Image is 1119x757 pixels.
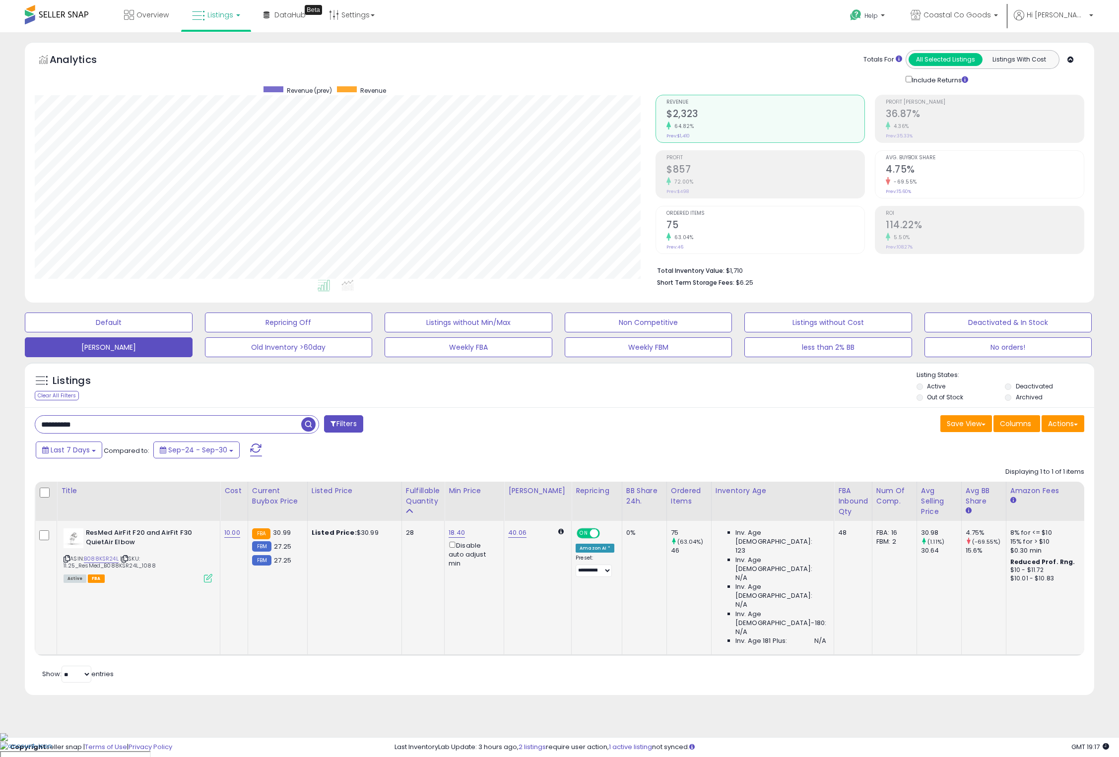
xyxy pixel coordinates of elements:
button: No orders! [924,337,1092,357]
button: Repricing Off [205,313,373,332]
button: Filters [324,415,363,433]
button: All Selected Listings [909,53,983,66]
div: Fulfillable Quantity [406,486,440,506]
h5: Listings [53,374,91,388]
div: 15% for > $10 [1010,537,1093,546]
div: $10 - $11.72 [1010,566,1093,574]
div: BB Share 24h. [626,486,662,506]
span: 123 [735,546,745,555]
div: ASIN: [64,528,212,581]
div: Min Price [449,486,500,496]
small: 5.50% [890,234,910,241]
span: Revenue [666,100,864,105]
a: B088KSR24L [84,555,119,563]
small: Prev: 35.33% [886,133,913,139]
small: Prev: 15.60% [886,189,911,194]
h5: Analytics [50,53,116,69]
span: 27.25 [274,542,291,551]
span: Hi [PERSON_NAME] [1027,10,1086,20]
small: (1.11%) [927,538,944,546]
a: 40.06 [508,528,527,538]
button: Old Inventory >60day [205,337,373,357]
div: 8% for <= $10 [1010,528,1093,537]
h2: 36.87% [886,108,1084,122]
div: Inventory Age [716,486,830,496]
span: Inv. Age 181 Plus: [735,636,788,645]
h2: $857 [666,164,864,177]
button: Save View [940,415,992,432]
p: Listing States: [917,371,1094,380]
div: 75 [671,528,711,537]
span: Revenue [360,86,386,95]
label: Archived [1016,393,1043,401]
small: Prev: $498 [666,189,689,194]
small: Prev: $1,410 [666,133,690,139]
div: 48 [838,528,864,537]
span: OFF [598,529,614,538]
div: Avg BB Share [966,486,1002,506]
small: Prev: 108.27% [886,244,913,250]
span: Show: entries [42,669,114,679]
a: 10.00 [224,528,240,538]
div: Ordered Items [671,486,707,506]
span: 30.99 [273,528,291,537]
button: Listings With Cost [982,53,1056,66]
li: $1,710 [657,264,1077,276]
span: ROI [886,211,1084,216]
small: 63.04% [671,234,693,241]
span: 27.25 [274,556,291,565]
button: [PERSON_NAME] [25,337,193,357]
span: N/A [735,600,747,609]
span: DataHub [274,10,306,20]
label: Active [927,382,945,390]
button: less than 2% BB [744,337,912,357]
h2: 114.22% [886,219,1084,233]
button: Sep-24 - Sep-30 [153,442,240,458]
div: Num of Comp. [876,486,913,506]
img: 31Mv+C7Cu0L._SL40_.jpg [64,528,83,548]
small: FBA [252,528,270,539]
div: 4.75% [966,528,1006,537]
button: Weekly FBM [565,337,732,357]
small: FBM [252,555,271,566]
h2: 75 [666,219,864,233]
small: 72.00% [671,178,693,186]
button: Columns [993,415,1040,432]
div: Displaying 1 to 1 of 1 items [1005,467,1084,477]
div: 46 [671,546,711,555]
div: Repricing [576,486,618,496]
span: Revenue (prev) [287,86,332,95]
button: Non Competitive [565,313,732,332]
span: | SKU: 11.25_ResMed_B088KSR24L_1088 [64,555,156,569]
span: Inv. Age [DEMOGRAPHIC_DATA]: [735,556,826,573]
button: Listings without Min/Max [385,313,552,332]
b: Total Inventory Value: [657,266,724,275]
span: Overview [136,10,169,20]
span: Last 7 Days [51,445,90,455]
span: $6.25 [736,278,753,287]
span: Columns [1000,419,1031,429]
h2: 4.75% [886,164,1084,177]
b: Short Term Storage Fees: [657,278,734,287]
div: 0% [626,528,659,537]
span: Coastal Co Goods [923,10,991,20]
span: N/A [735,573,747,582]
span: N/A [814,636,826,645]
a: 18.40 [449,528,465,538]
span: N/A [735,628,747,636]
span: Profit [666,155,864,161]
button: Deactivated & In Stock [924,313,1092,332]
b: Reduced Prof. Rng. [1010,558,1075,566]
div: Amazon Fees [1010,486,1096,496]
div: Preset: [576,555,614,577]
label: Out of Stock [927,393,963,401]
h2: $2,323 [666,108,864,122]
small: FBM [252,541,271,552]
span: All listings currently available for purchase on Amazon [64,574,86,583]
div: Disable auto adjust min [449,540,496,568]
div: 28 [406,528,437,537]
div: 30.98 [921,528,961,537]
span: Inv. Age [DEMOGRAPHIC_DATA]: [735,582,826,600]
div: Avg Selling Price [921,486,957,517]
a: Help [842,1,895,32]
